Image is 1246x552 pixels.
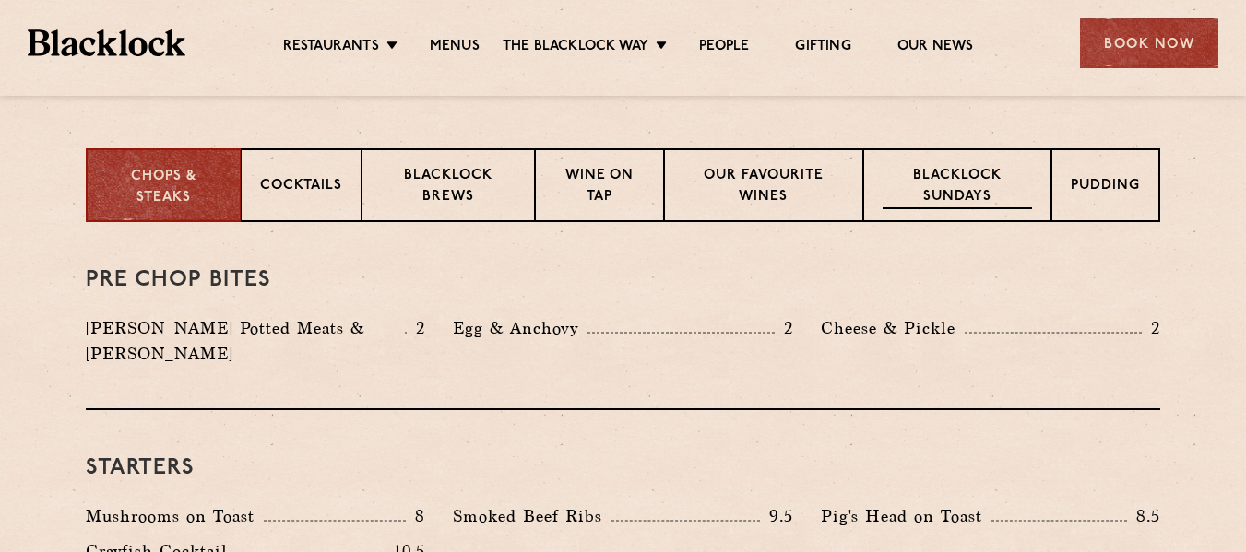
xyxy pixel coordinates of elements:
p: 8.5 [1127,504,1160,528]
p: Blacklock Brews [381,166,516,209]
h3: Starters [86,456,1160,480]
p: Smoked Beef Ribs [453,503,611,529]
p: Chops & Steaks [106,167,221,208]
p: Our favourite wines [683,166,843,209]
p: Egg & Anchovy [453,315,587,341]
a: The Blacklock Way [503,38,648,58]
p: Blacklock Sundays [883,166,1032,209]
a: Gifting [795,38,850,58]
p: Pudding [1071,176,1140,199]
p: Wine on Tap [554,166,645,209]
p: 2 [407,316,425,340]
p: 9.5 [760,504,793,528]
p: 2 [775,316,793,340]
a: People [699,38,749,58]
a: Restaurants [283,38,379,58]
p: Cocktails [260,176,342,199]
p: 8 [406,504,425,528]
p: Cheese & Pickle [821,315,965,341]
p: 2 [1142,316,1160,340]
p: Pig's Head on Toast [821,503,991,529]
a: Our News [897,38,974,58]
div: Book Now [1080,18,1218,68]
p: Mushrooms on Toast [86,503,264,529]
img: BL_Textured_Logo-footer-cropped.svg [28,29,185,56]
p: [PERSON_NAME] Potted Meats & [PERSON_NAME] [86,315,405,367]
h3: Pre Chop Bites [86,268,1160,292]
a: Menus [430,38,480,58]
